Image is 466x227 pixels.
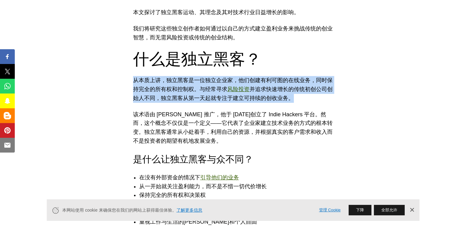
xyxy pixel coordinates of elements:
[139,217,339,226] li: 重视工作与生活的[PERSON_NAME]和个人自由
[133,50,333,69] h2: 什么是独立黑客？
[139,182,339,191] li: 从一开始就关注盈利能力，而不是不惜一切代价增长
[139,191,339,200] li: 保持完全的所有权和决策权
[133,24,333,42] p: 我们将研究这些独立创作者如何通过以自己的方式建立盈利业务来挑战传统的创业智慧，而无需风险投资或传统的创业结构。
[51,206,59,214] svg: Cookie 图标
[349,205,371,215] button: 下降
[227,86,249,92] a: 风险投资
[374,205,405,215] button: 全部允许
[139,173,339,182] li: 在没有外部资金的情况下
[176,208,202,213] a: 了解更多信息
[133,110,333,145] p: 该术语由 [PERSON_NAME] 推广，他于 [DATE]创立了 Indie Hackers 平台。然而，这个概念不仅仅是一个定义——它代表了企业家建立技术业务的方式的根本转变。独立黑客通常...
[133,8,333,17] p: 本文探讨了独立黑客运动、其理念及其对技术行业日益增长的影响。
[62,208,202,213] font: 本网站使用 cookie 来确保您在我们的网站上获得最佳体验。
[200,174,239,181] a: 引导他们的业务
[133,76,333,102] p: 从本质上讲，独立黑客是一位独立企业家，他们创建有利可图的在线业务，同时保持完全的所有权和控制权。与经常寻求 并追求快速增长的传统初创公司创始人不同，独立黑客从第一天起就专注于建立可持续的创收业务。
[407,205,416,215] a: 关闭横幅
[133,153,333,166] h4: 是什么让独立黑客与众不同？
[319,207,341,213] a: 管理 Cookie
